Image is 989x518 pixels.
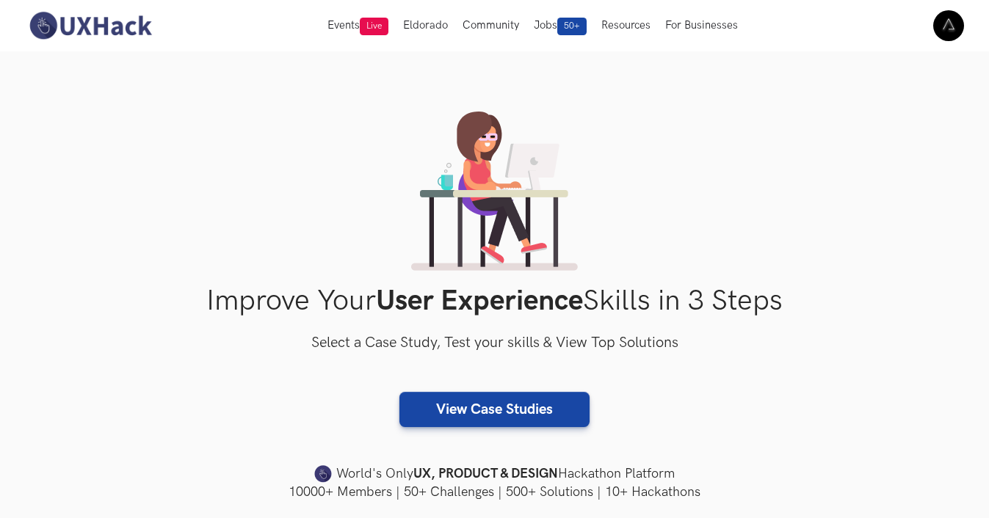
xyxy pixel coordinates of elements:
img: UXHack-logo.png [25,10,156,41]
h3: Select a Case Study, Test your skills & View Top Solutions [25,332,965,355]
h4: 10000+ Members | 50+ Challenges | 500+ Solutions | 10+ Hackathons [25,483,965,501]
span: 50+ [557,18,587,35]
img: uxhack-favicon-image.png [314,464,332,484]
strong: UX, PRODUCT & DESIGN [413,464,558,484]
a: View Case Studies [399,392,590,427]
img: lady working on laptop [411,112,578,271]
img: Your profile pic [933,10,964,41]
h4: World's Only Hackathon Platform [25,464,965,484]
strong: User Experience [376,284,583,318]
span: Live [360,18,388,35]
h1: Improve Your Skills in 3 Steps [25,284,965,318]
